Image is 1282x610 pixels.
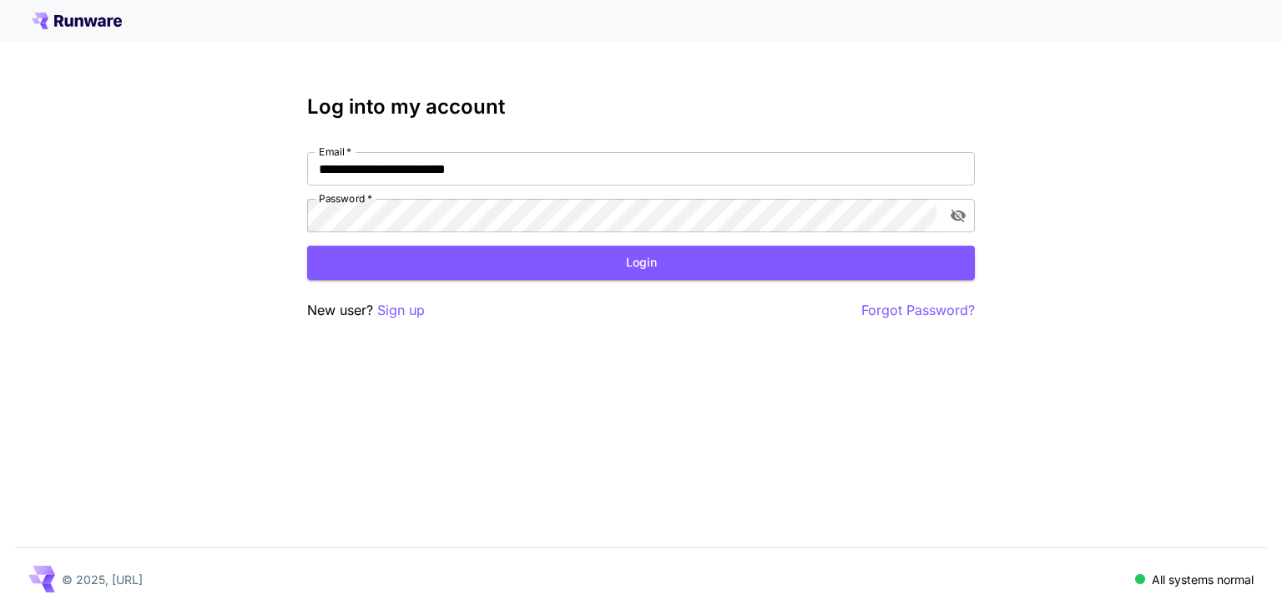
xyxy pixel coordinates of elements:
p: New user? [307,300,425,321]
button: toggle password visibility [943,201,973,231]
button: Forgot Password? [861,300,975,321]
h3: Log into my account [307,95,975,119]
label: Email [319,145,351,159]
button: Sign up [377,300,425,321]
label: Password [319,191,372,206]
button: Login [307,246,975,280]
p: All systems normal [1152,571,1254,588]
p: © 2025, [URL] [62,571,143,588]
